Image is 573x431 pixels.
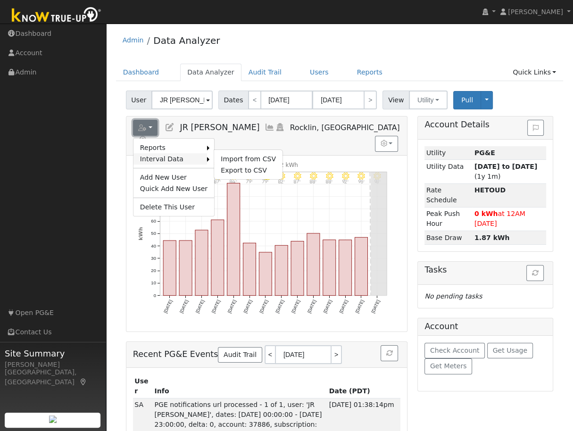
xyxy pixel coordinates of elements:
text: [DATE] [163,299,174,314]
text: 0 [153,293,156,298]
a: < [265,345,275,364]
button: Utility [409,91,448,109]
span: Get Meters [430,362,467,370]
a: Quick Add New User [133,183,214,194]
rect: onclick="" [291,241,304,295]
h5: Recent PG&E Events [133,345,400,364]
strong: [DATE] to [DATE] [474,163,537,170]
rect: onclick="" [323,240,336,295]
rect: onclick="" [259,252,272,296]
strong: 1.87 kWh [474,234,510,241]
h5: Account Details [424,120,546,130]
strong: F [474,186,506,194]
button: Refresh [381,345,398,361]
span: Site Summary [5,347,101,360]
button: Refresh [526,265,544,281]
a: Login As (last Never) [275,123,285,132]
rect: onclick="" [179,240,192,296]
a: Import from CSV [214,153,282,165]
a: Audit Trail [218,347,262,363]
text: 60 [151,218,156,224]
p: 79° [259,180,272,184]
a: Users [303,64,336,81]
a: Delete This User [133,201,214,213]
text: [DATE] [226,299,237,314]
text: [DATE] [274,299,285,314]
a: Edit User (37530) [165,123,175,132]
rect: onclick="" [211,220,224,296]
p: 96° [355,180,367,184]
button: Check Account [424,343,485,359]
th: User [133,374,153,398]
rect: onclick="" [275,245,288,295]
button: Get Usage [487,343,533,359]
text: kWh [137,227,143,240]
text: Net Consumption 642 kWh [221,161,298,168]
th: Info [153,374,327,398]
i: 9/11 - Clear [278,172,285,179]
p: 92° [339,180,351,184]
td: Peak Push Hour [424,207,473,231]
span: Check Account [430,347,480,354]
text: [DATE] [322,299,333,314]
text: [DATE] [354,299,365,314]
a: Interval Data [133,153,207,165]
text: 10 [151,280,156,285]
a: Data Analyzer [153,35,220,46]
td: Rate Schedule [424,183,473,207]
div: [PERSON_NAME] [5,360,101,370]
i: 9/15 - Clear [341,172,349,179]
a: Map [79,378,88,386]
p: 98° [371,180,383,184]
i: 9/13 - Clear [310,172,317,179]
rect: onclick="" [227,183,240,295]
p: 87° [291,180,304,184]
span: Dates [218,91,249,109]
rect: onclick="" [195,230,208,296]
strong: 0 kWh [474,210,498,217]
span: [PERSON_NAME] [508,8,563,16]
rect: onclick="" [307,233,320,296]
a: Data Analyzer [180,64,241,81]
span: Get Usage [493,347,527,354]
text: [DATE] [194,299,205,314]
h5: Tasks [424,265,546,275]
th: Date (PDT) [327,374,400,398]
rect: onclick="" [243,243,256,295]
div: [GEOGRAPHIC_DATA], [GEOGRAPHIC_DATA] [5,367,101,387]
text: [DATE] [210,299,221,314]
text: 40 [151,243,156,248]
a: Admin [123,36,144,44]
span: Rocklin, [GEOGRAPHIC_DATA] [290,123,400,132]
a: Dashboard [116,64,166,81]
td: Base Draw [424,231,473,245]
span: User [126,91,152,109]
rect: onclick="" [163,240,176,296]
span: (1y 1m) [474,163,537,180]
p: 88° [323,180,336,184]
text: [DATE] [338,299,349,314]
p: 84° [227,180,240,184]
a: Quick Links [506,64,563,81]
text: 50 [151,231,156,236]
text: 30 [151,256,156,261]
button: Issue History [527,120,544,136]
p: 88° [307,180,320,184]
span: JR [PERSON_NAME] [180,123,259,132]
a: Add New User [133,172,214,183]
p: 79° [243,180,256,184]
i: 9/14 - Clear [326,172,333,179]
text: [DATE] [178,299,189,314]
a: Export to CSV [214,165,282,176]
a: Reports [133,142,207,153]
p: 82° [275,180,288,184]
text: [DATE] [370,299,381,314]
i: 9/16 - Clear [357,172,365,179]
text: [DATE] [290,299,301,314]
button: Get Meters [424,358,472,374]
td: Utility Data [424,160,473,183]
text: 20 [151,268,156,273]
rect: onclick="" [355,237,367,295]
a: > [332,345,342,364]
a: < [248,91,261,109]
